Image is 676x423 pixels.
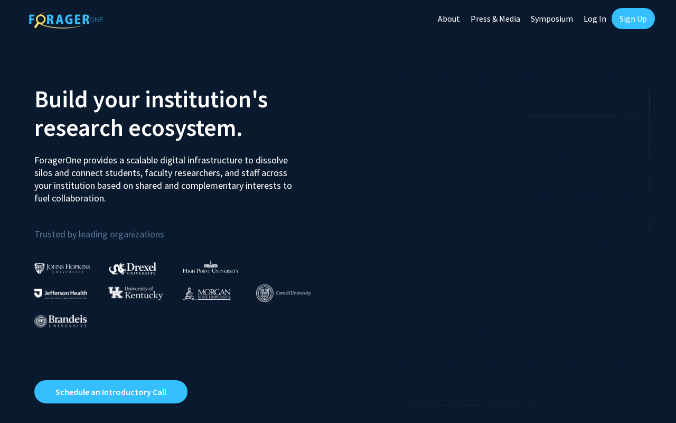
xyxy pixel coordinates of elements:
img: Cornell University [256,284,311,302]
img: Morgan State University [182,286,231,300]
p: ForagerOne provides a scalable digital infrastructure to dissolve silos and connect students, fac... [34,146,295,205]
img: Drexel University [109,262,156,274]
a: Opens in a new tab [34,380,187,403]
img: University of Kentucky [108,286,163,300]
h2: Build your institution's research ecosystem. [34,85,330,142]
img: Brandeis University [34,315,87,328]
img: ForagerOne Logo [29,10,103,29]
img: High Point University [183,260,239,273]
img: Johns Hopkins University [34,263,90,274]
a: Sign Up [612,8,655,29]
p: Trusted by leading organizations [34,213,330,242]
img: Thomas Jefferson University [34,289,87,299]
